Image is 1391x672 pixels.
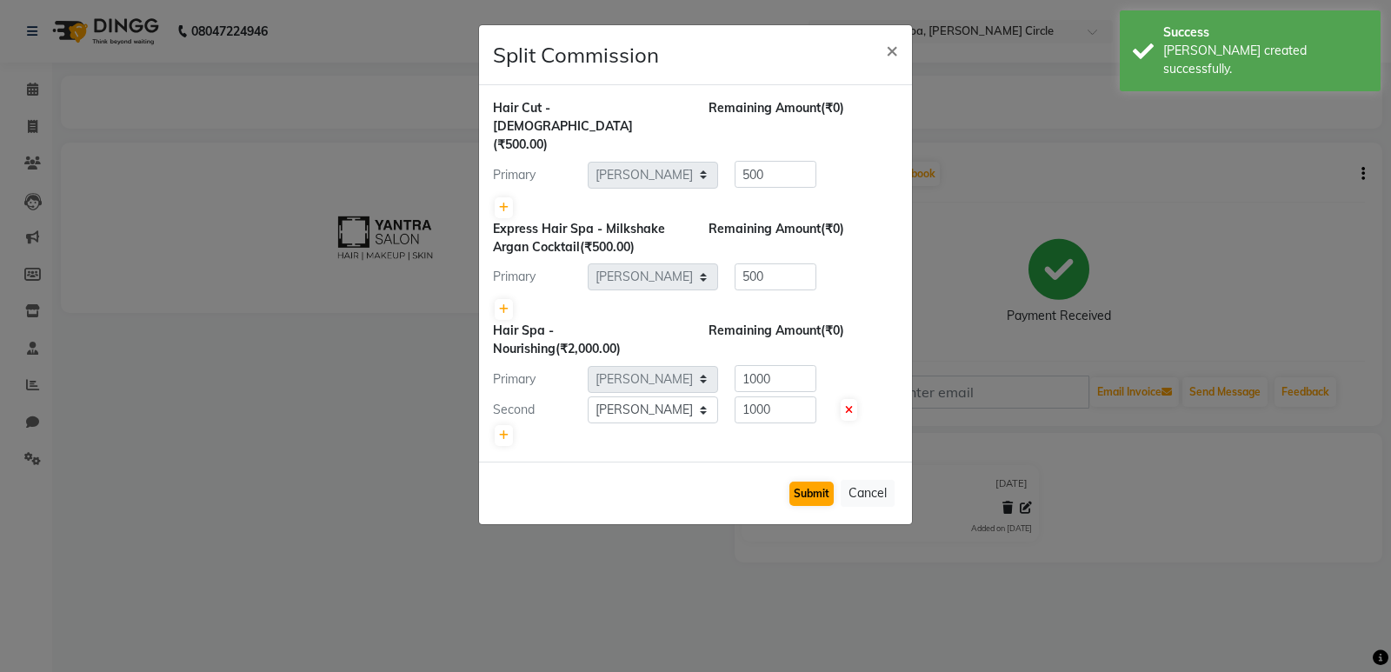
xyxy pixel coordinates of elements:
[709,100,821,116] span: Remaining Amount
[821,100,844,116] span: (₹0)
[821,221,844,236] span: (₹0)
[709,323,821,338] span: Remaining Amount
[1163,23,1368,42] div: Success
[493,221,665,255] span: Express Hair Spa - Milkshake Argan Cocktail
[493,100,633,134] span: Hair Cut - [DEMOGRAPHIC_DATA]
[1163,42,1368,78] div: Bill created successfully.
[580,239,635,255] span: (₹500.00)
[241,14,371,144] img: file_1718359783932.JPG
[493,136,548,152] span: (₹500.00)
[872,25,912,74] button: Close
[709,221,821,236] span: Remaining Amount
[480,268,588,286] div: Primary
[493,323,556,356] span: Hair Spa - Nourishing
[886,37,898,63] span: ×
[480,370,588,389] div: Primary
[821,323,844,338] span: (₹0)
[480,401,588,419] div: Second
[841,480,895,507] button: Cancel
[789,482,834,506] button: Submit
[556,341,621,356] span: (₹2,000.00)
[493,39,659,70] h4: Split Commission
[480,166,588,184] div: Primary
